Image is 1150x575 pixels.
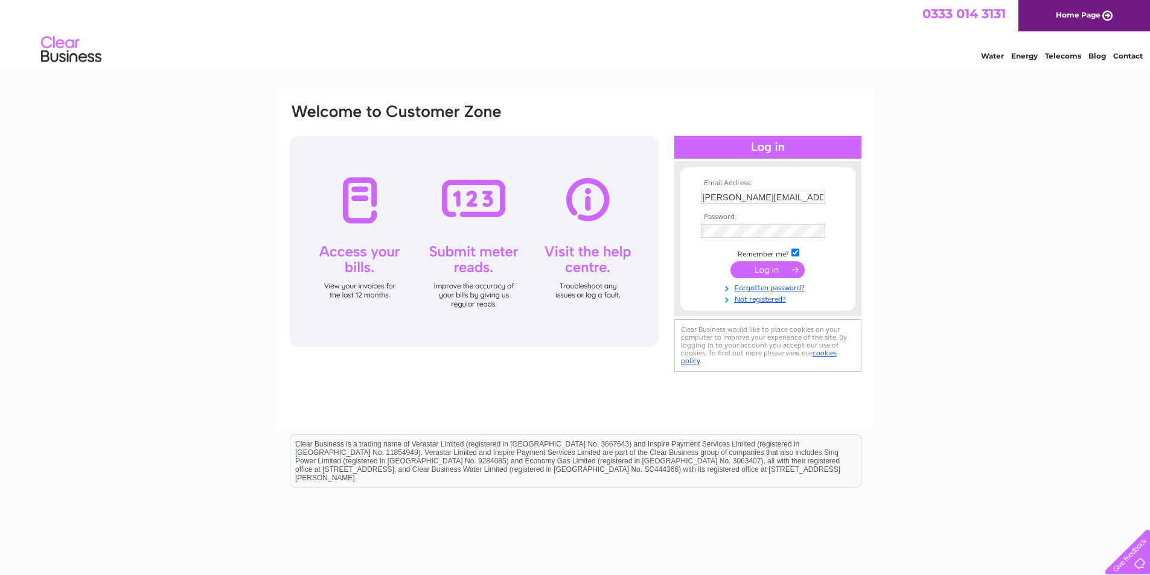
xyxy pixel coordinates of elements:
[290,7,861,59] div: Clear Business is a trading name of Verastar Limited (registered in [GEOGRAPHIC_DATA] No. 3667643...
[1088,51,1106,60] a: Blog
[674,319,861,372] div: Clear Business would like to place cookies on your computer to improve your experience of the sit...
[701,293,838,304] a: Not registered?
[698,247,838,259] td: Remember me?
[922,6,1006,21] a: 0333 014 3131
[681,349,837,365] a: cookies policy
[1045,51,1081,60] a: Telecoms
[1011,51,1038,60] a: Energy
[981,51,1004,60] a: Water
[1113,51,1143,60] a: Contact
[40,31,102,68] img: logo.png
[730,261,805,278] input: Submit
[698,213,838,221] th: Password:
[698,179,838,188] th: Email Address:
[701,281,838,293] a: Forgotten password?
